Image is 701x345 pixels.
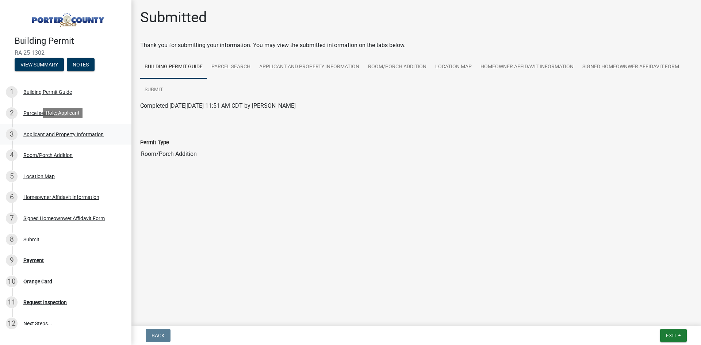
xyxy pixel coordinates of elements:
div: Parcel search [23,111,54,116]
a: Parcel search [207,55,255,79]
div: Building Permit Guide [23,89,72,95]
div: 4 [6,149,18,161]
div: Location Map [23,174,55,179]
div: Role: Applicant [43,108,83,118]
div: Orange Card [23,279,52,284]
div: Homeowner Affidavit Information [23,195,99,200]
h4: Building Permit [15,36,126,46]
span: RA-25-1302 [15,49,117,56]
div: Submit [23,237,39,242]
img: Porter County, Indiana [15,8,120,28]
div: Payment [23,258,44,263]
a: Homeowner Affidavit Information [476,55,578,79]
span: Completed [DATE][DATE] 11:51 AM CDT by [PERSON_NAME] [140,102,296,109]
a: Submit [140,78,167,102]
div: Room/Porch Addition [23,153,73,158]
div: Thank you for submitting your information. You may view the submitted information on the tabs below. [140,41,692,50]
div: 5 [6,170,18,182]
a: Applicant and Property Information [255,55,364,79]
a: Location Map [431,55,476,79]
div: 2 [6,107,18,119]
div: 8 [6,234,18,245]
wm-modal-confirm: Summary [15,62,64,68]
button: View Summary [15,58,64,71]
button: Notes [67,58,95,71]
wm-modal-confirm: Notes [67,62,95,68]
div: 9 [6,254,18,266]
button: Exit [660,329,687,342]
h1: Submitted [140,9,207,26]
div: 3 [6,129,18,140]
div: Request Inspection [23,300,67,305]
label: Permit Type [140,140,169,145]
a: Room/Porch Addition [364,55,431,79]
a: Building Permit Guide [140,55,207,79]
div: Applicant and Property Information [23,132,104,137]
div: 6 [6,191,18,203]
div: 11 [6,296,18,308]
div: 1 [6,86,18,98]
div: 7 [6,212,18,224]
span: Back [152,333,165,338]
div: Signed Homeownwer Affidavit Form [23,216,105,221]
button: Back [146,329,171,342]
div: 10 [6,276,18,287]
a: Signed Homeownwer Affidavit Form [578,55,683,79]
span: Exit [666,333,677,338]
div: 12 [6,318,18,329]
